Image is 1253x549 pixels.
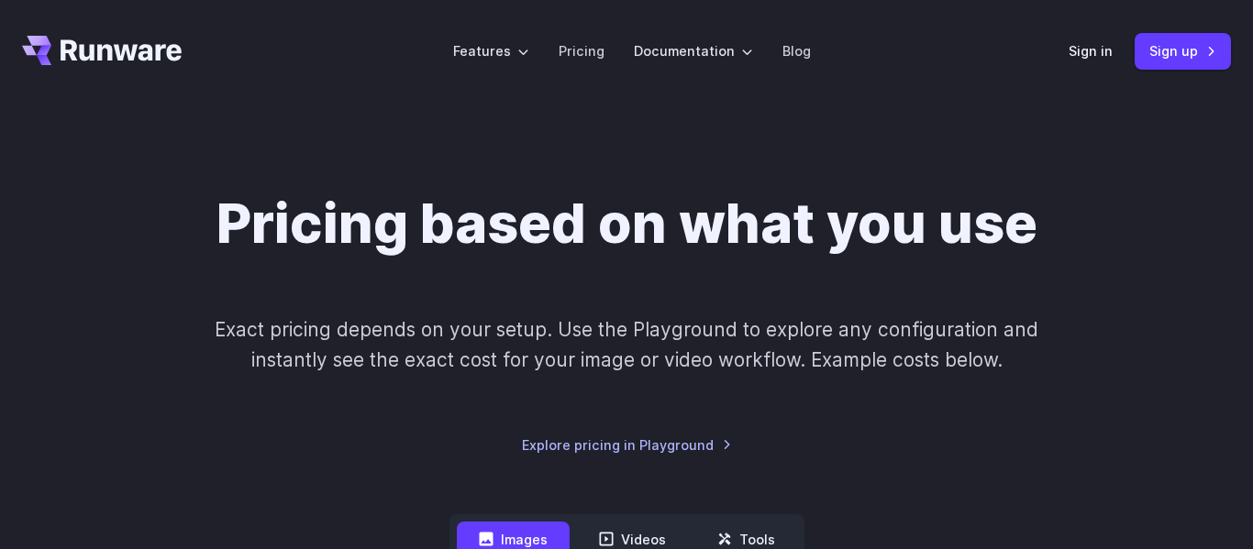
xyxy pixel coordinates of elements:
a: Sign in [1069,40,1113,61]
a: Sign up [1135,33,1231,69]
a: Blog [782,40,811,61]
h1: Pricing based on what you use [216,191,1037,256]
a: Pricing [559,40,604,61]
p: Exact pricing depends on your setup. Use the Playground to explore any configuration and instantl... [204,314,1050,376]
label: Documentation [634,40,753,61]
a: Go to / [22,36,182,65]
a: Explore pricing in Playground [522,434,732,456]
label: Features [453,40,529,61]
